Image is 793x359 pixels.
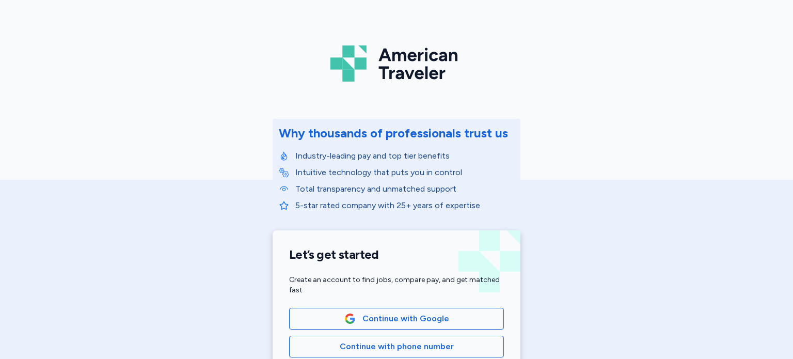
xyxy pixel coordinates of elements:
p: Total transparency and unmatched support [295,183,514,195]
p: Intuitive technology that puts you in control [295,166,514,179]
img: Google Logo [344,313,356,324]
p: Industry-leading pay and top tier benefits [295,150,514,162]
h1: Let’s get started [289,247,504,262]
p: 5-star rated company with 25+ years of expertise [295,199,514,212]
div: Why thousands of professionals trust us [279,125,508,142]
img: Logo [330,41,463,86]
div: Create an account to find jobs, compare pay, and get matched fast [289,275,504,295]
button: Continue with phone number [289,336,504,357]
span: Continue with phone number [340,340,454,353]
span: Continue with Google [362,313,449,325]
button: Google LogoContinue with Google [289,308,504,330]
